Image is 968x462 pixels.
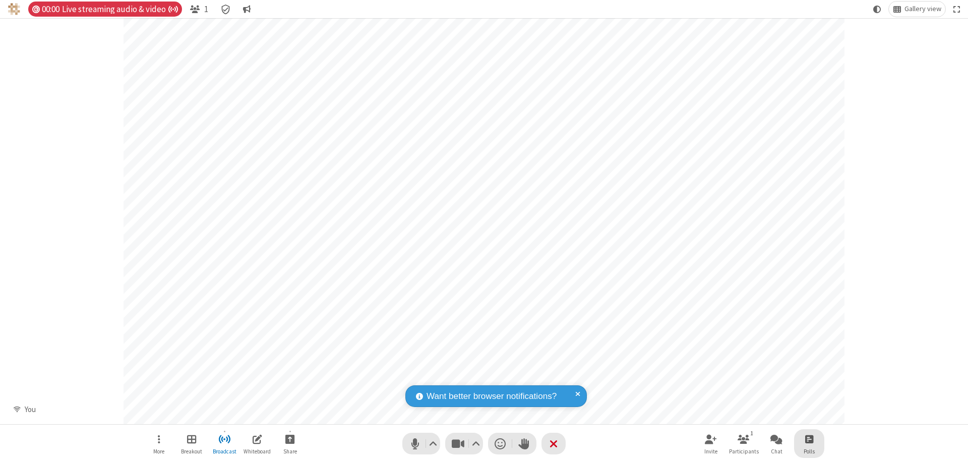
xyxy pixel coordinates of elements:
[804,448,815,454] span: Polls
[153,448,164,454] span: More
[21,404,39,416] div: You
[216,2,235,17] div: Meeting details Encryption enabled
[469,433,483,454] button: Video setting
[62,5,178,14] span: Live streaming audio & video
[402,433,440,454] button: Mute (⌘+Shift+A)
[144,429,174,458] button: Open menu
[181,448,202,454] span: Breakout
[949,2,964,17] button: Fullscreen
[242,429,272,458] button: Open shared whiteboard
[244,448,271,454] span: Whiteboard
[869,2,885,17] button: Using system theme
[889,2,945,17] button: Change layout
[748,429,756,438] div: 1
[28,2,182,17] div: Timer
[213,448,236,454] span: Broadcast
[761,429,792,458] button: Open chat
[42,5,59,14] span: 00:00
[427,433,440,454] button: Audio settings
[771,448,782,454] span: Chat
[8,3,20,15] img: QA Selenium DO NOT DELETE OR CHANGE
[239,2,255,17] button: Conversation
[445,433,483,454] button: Stop video (⌘+Shift+V)
[696,429,726,458] button: Invite participants (⌘+Shift+I)
[168,5,178,14] span: Auto broadcast is active
[541,433,566,454] button: End or leave meeting
[427,390,557,403] span: Want better browser notifications?
[275,429,305,458] button: Start sharing
[488,433,512,454] button: Send a reaction
[283,448,297,454] span: Share
[704,448,717,454] span: Invite
[512,433,536,454] button: Raise hand
[794,429,824,458] button: Open poll
[176,429,207,458] button: Manage Breakout Rooms
[209,429,239,458] button: Stop broadcast
[729,448,759,454] span: Participants
[204,5,208,14] span: 1
[904,5,941,13] span: Gallery view
[729,429,759,458] button: Open participant list
[186,2,212,17] button: Open participant list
